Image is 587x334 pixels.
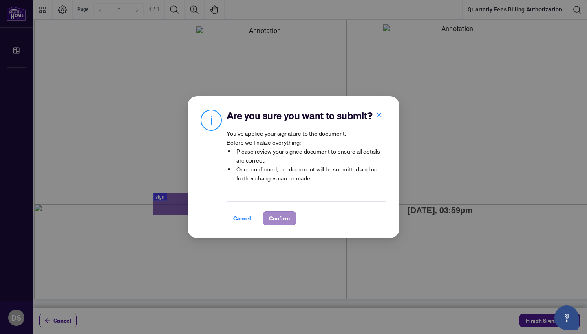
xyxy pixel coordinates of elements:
button: Open asap [554,305,579,330]
span: Cancel [233,212,251,225]
h2: Are you sure you want to submit? [227,109,386,122]
span: Confirm [269,212,290,225]
article: You’ve applied your signature to the document. Before we finalize everything: [227,129,386,188]
img: Info Icon [201,109,222,131]
li: Please review your signed document to ensure all details are correct. [235,147,386,165]
span: close [376,112,382,118]
button: Confirm [263,211,296,225]
li: Once confirmed, the document will be submitted and no further changes can be made. [235,165,386,182]
button: Cancel [227,211,258,225]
